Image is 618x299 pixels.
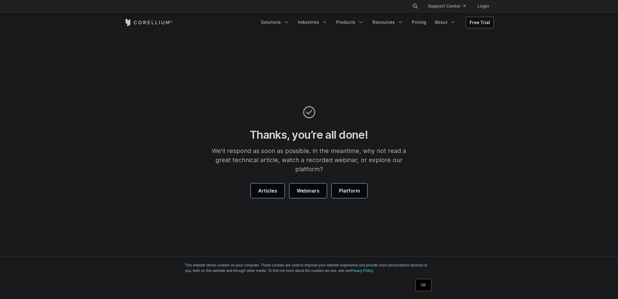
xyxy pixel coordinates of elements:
a: Solutions [257,17,293,28]
a: Articles [251,183,285,198]
span: Articles [258,187,277,194]
h1: Thanks, you’re all done! [204,128,414,141]
a: Support Center [423,1,470,12]
span: Webinars [297,187,319,194]
a: Pricing [408,17,430,28]
a: OK [416,279,431,291]
button: Search [410,1,421,12]
a: About [431,17,460,28]
a: Products [333,17,368,28]
p: This website stores cookies on your computer. These cookies are used to improve your website expe... [185,262,433,273]
a: Industries [294,17,331,28]
div: Navigation Menu [405,1,494,12]
a: Privacy Policy. [350,269,374,273]
a: Resources [369,17,407,28]
div: Navigation Menu [257,17,494,28]
a: Free Trial [466,17,494,28]
a: Corellium Home [124,19,173,26]
a: Login [473,1,494,12]
span: Platform [339,187,360,194]
p: We'll respond as soon as possible. In the meantime, why not read a great technical article, watch... [204,146,414,174]
a: Webinars [289,183,327,198]
a: Platform [332,183,367,198]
